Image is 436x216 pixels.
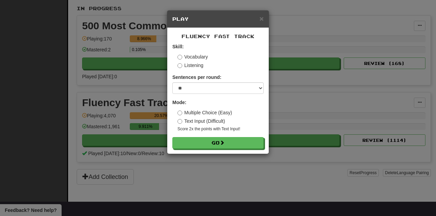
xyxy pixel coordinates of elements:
[260,15,264,22] button: Close
[177,111,182,115] input: Multiple Choice (Easy)
[172,137,264,149] button: Go
[172,44,184,49] strong: Skill:
[182,33,254,39] span: Fluency Fast Track
[260,15,264,22] span: ×
[177,119,182,124] input: Text Input (Difficult)
[177,118,225,124] label: Text Input (Difficult)
[172,100,186,105] strong: Mode:
[177,55,182,60] input: Vocabulary
[177,63,182,68] input: Listening
[172,74,221,81] label: Sentences per round:
[177,126,264,132] small: Score 2x the points with Text Input !
[177,109,232,116] label: Multiple Choice (Easy)
[177,53,208,60] label: Vocabulary
[177,62,203,69] label: Listening
[172,16,264,22] h5: Play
